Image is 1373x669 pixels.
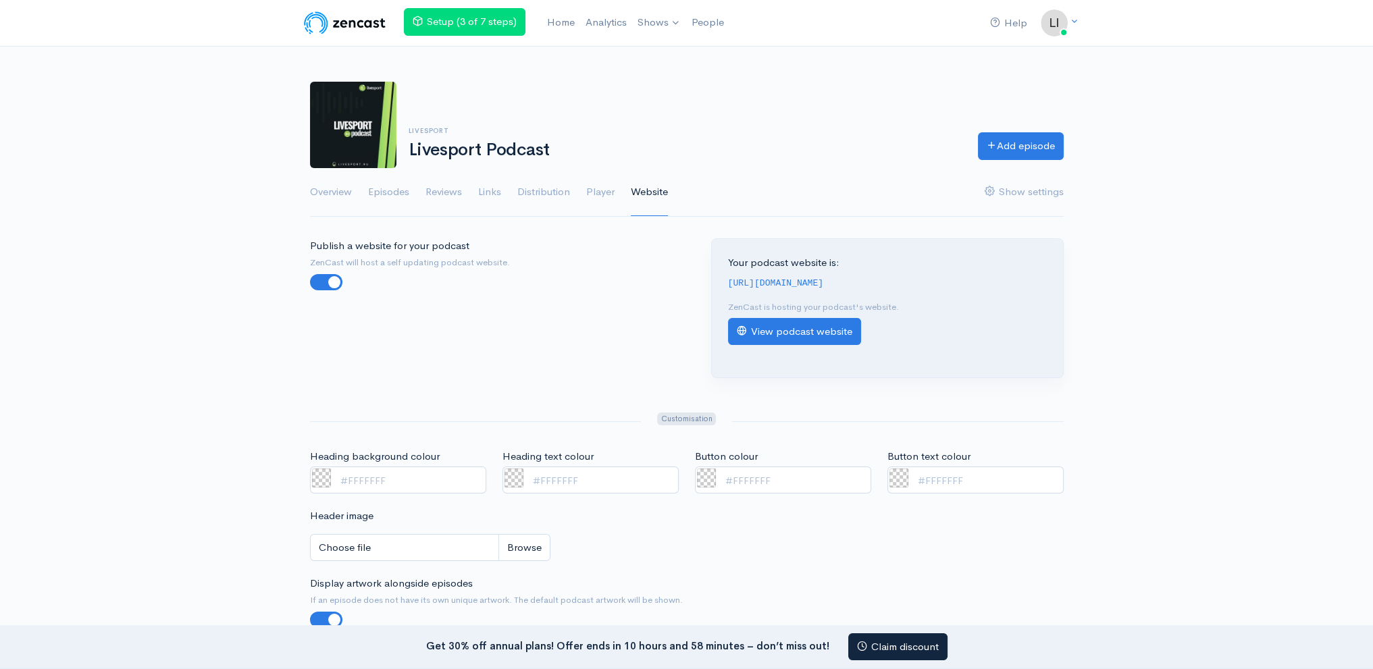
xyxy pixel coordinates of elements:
[368,168,409,217] a: Episodes
[310,576,473,591] label: Display artwork alongside episodes
[686,8,729,37] a: People
[310,508,373,524] label: Header image
[728,255,1047,271] p: Your podcast website is:
[517,168,570,217] a: Distribution
[728,278,824,288] code: [URL][DOMAIN_NAME]
[631,168,668,217] a: Website
[695,449,758,464] label: Button colour
[985,168,1064,217] a: Show settings
[310,466,486,494] input: #FFFFFFF
[426,639,829,651] strong: Get 30% off annual plans! Offer ends in 10 hours and 58 minutes – don’t miss out!
[310,168,352,217] a: Overview
[728,318,861,346] a: View podcast website
[586,168,615,217] a: Player
[404,8,525,36] a: Setup (3 of 7 steps)
[580,8,632,37] a: Analytics
[425,168,462,217] a: Reviews
[302,9,388,36] img: ZenCast Logo
[728,300,1047,314] p: ZenCast is hosting your podcast's website.
[409,140,962,160] h1: Livesport Podcast
[310,238,469,254] label: Publish a website for your podcast
[978,132,1064,160] a: Add episode
[310,449,440,464] label: Heading background colour
[1041,9,1068,36] img: ...
[542,8,580,37] a: Home
[502,466,679,494] input: #FFFFFFF
[887,449,970,464] label: Button text colour
[848,633,948,661] a: Claim discount
[695,466,871,494] input: #FFFFFFF
[657,412,716,425] span: Customisation
[887,466,1064,494] input: #FFFFFFF
[409,127,962,134] h6: livesport
[632,8,686,38] a: Shows
[478,168,501,217] a: Links
[502,449,594,464] label: Heading text colour
[985,9,1033,38] a: Help
[310,256,679,269] small: ZenCast will host a self updating podcast website.
[310,593,1064,607] small: If an episode does not have its own unique artwork. The default podcast artwork will be shown.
